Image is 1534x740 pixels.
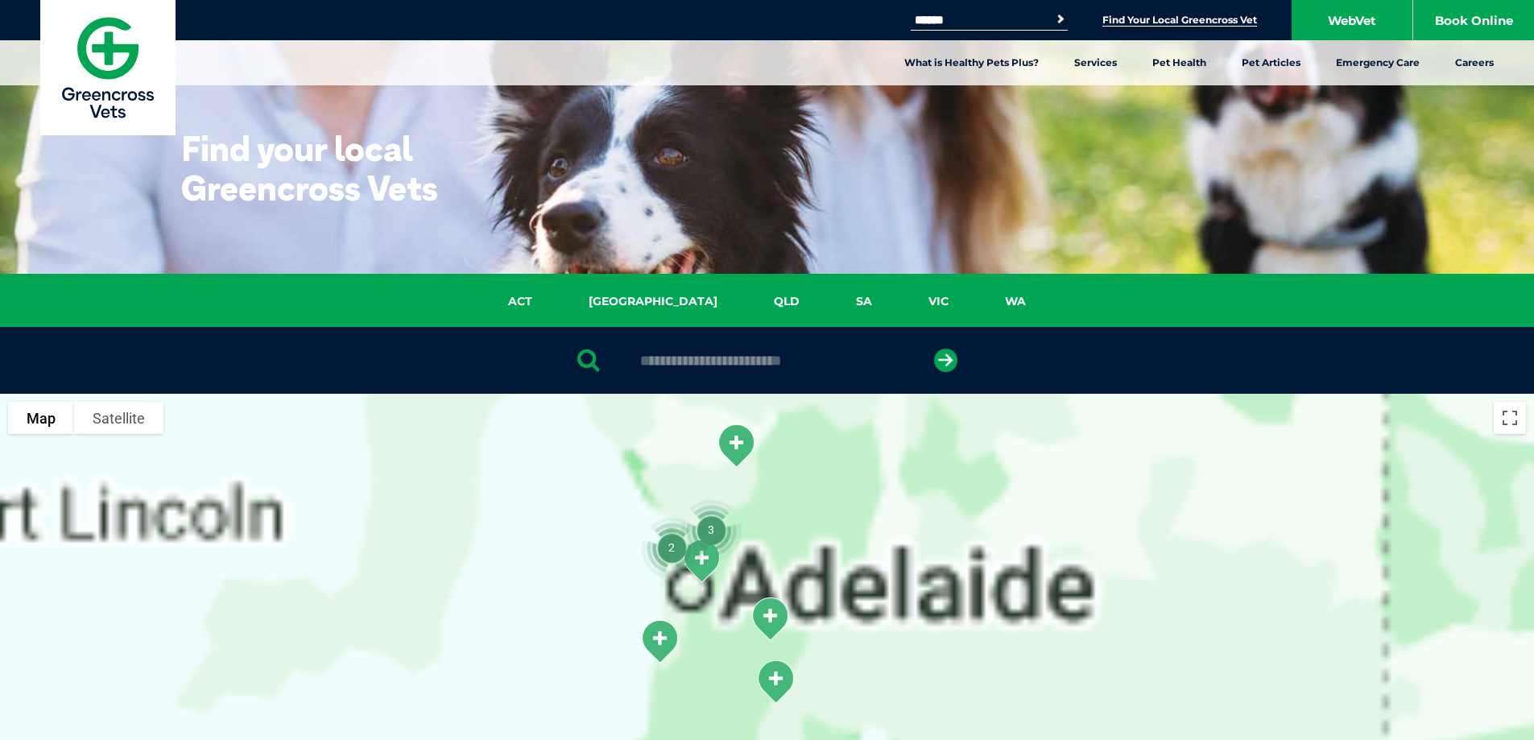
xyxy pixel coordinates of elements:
[74,402,163,434] button: Show satellite imagery
[709,417,763,474] div: Gawler
[900,292,977,311] a: VIC
[181,129,499,208] h1: Find your local Greencross Vets
[674,493,748,567] div: 3
[560,292,746,311] a: [GEOGRAPHIC_DATA]
[1052,11,1069,27] button: Search
[1494,402,1526,434] button: Toggle fullscreen view
[977,292,1054,311] a: WA
[1102,14,1257,27] a: Find Your Local Greencross Vet
[635,511,709,585] div: 2
[743,590,796,647] div: Wellington Road
[828,292,900,311] a: SA
[480,292,560,311] a: ACT
[8,402,74,434] button: Show street map
[1224,40,1318,85] a: Pet Articles
[1056,40,1135,85] a: Services
[633,613,686,670] div: Noarlunga
[746,292,828,311] a: QLD
[1437,40,1511,85] a: Careers
[887,40,1056,85] a: What is Healthy Pets Plus?
[749,653,802,710] div: Strathalbyn
[1318,40,1437,85] a: Emergency Care
[1135,40,1224,85] a: Pet Health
